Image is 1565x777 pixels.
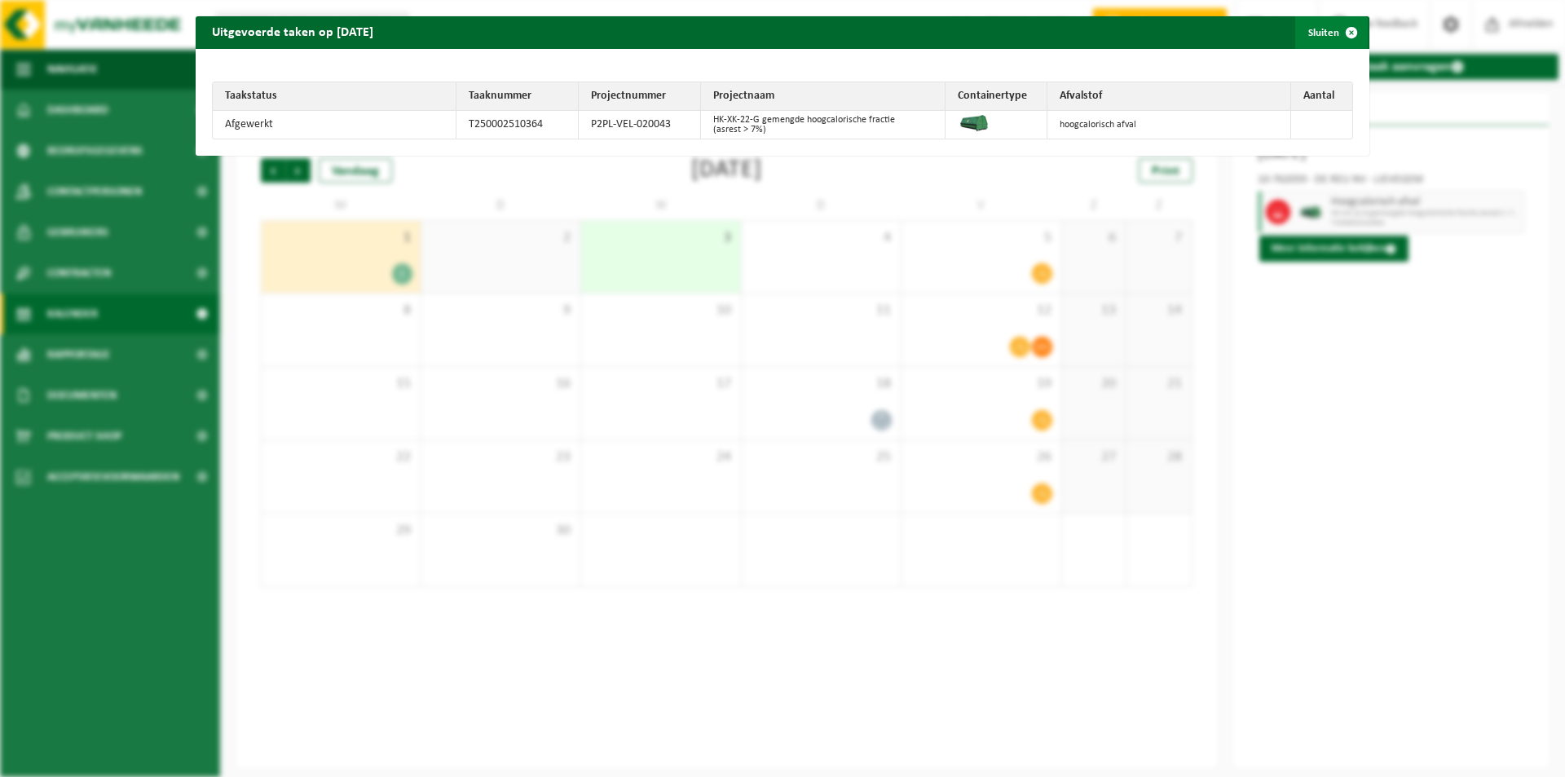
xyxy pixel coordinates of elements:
th: Afvalstof [1047,82,1291,111]
td: P2PL-VEL-020043 [579,111,701,139]
img: HK-XK-22-GN-00 [958,115,990,131]
td: Afgewerkt [213,111,456,139]
th: Projectnummer [579,82,701,111]
th: Aantal [1291,82,1352,111]
td: T250002510364 [456,111,579,139]
td: hoogcalorisch afval [1047,111,1291,139]
h2: Uitgevoerde taken op [DATE] [196,16,390,47]
th: Containertype [946,82,1047,111]
td: HK-XK-22-G gemengde hoogcalorische fractie (asrest > 7%) [701,111,945,139]
th: Taaknummer [456,82,579,111]
button: Sluiten [1295,16,1368,49]
th: Projectnaam [701,82,945,111]
th: Taakstatus [213,82,456,111]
